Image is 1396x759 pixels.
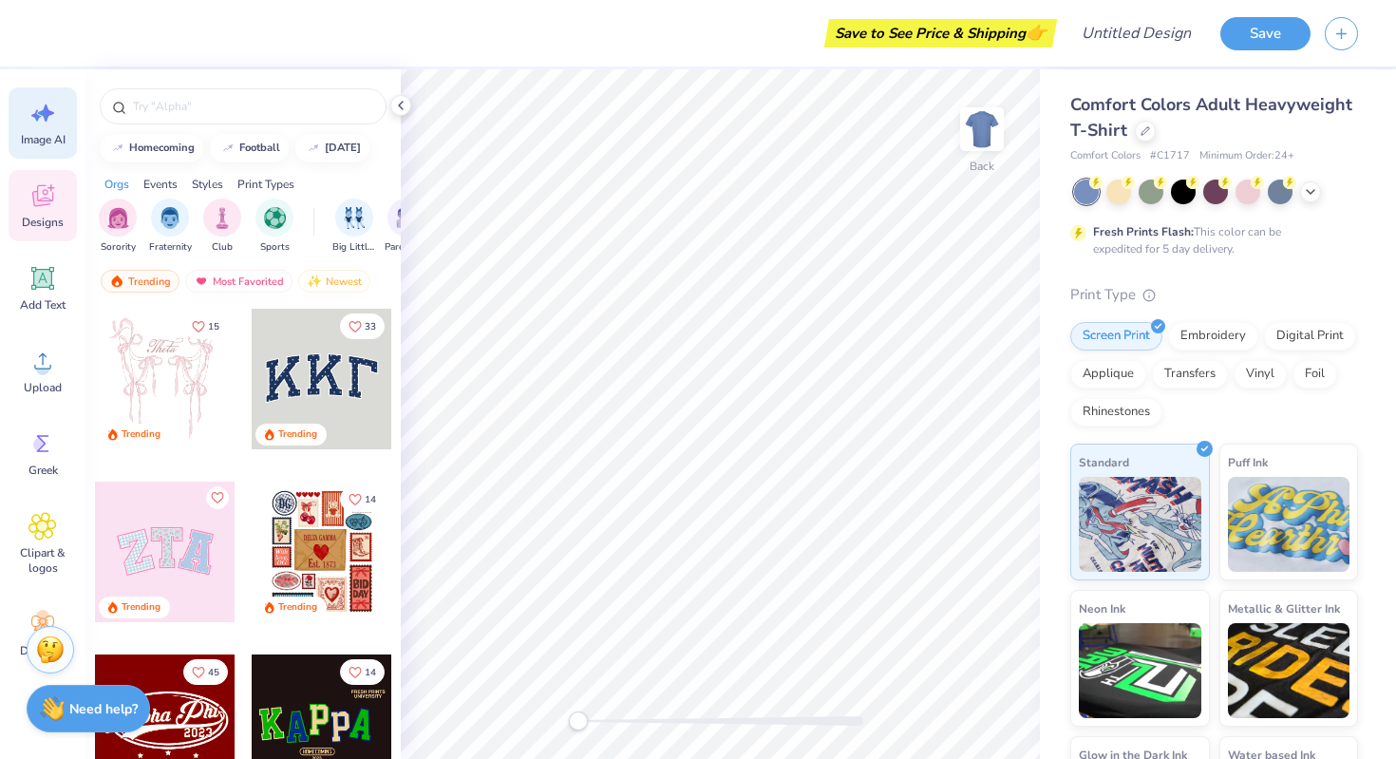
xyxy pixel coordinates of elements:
[1079,452,1129,472] span: Standard
[220,142,236,154] img: trend_line.gif
[344,207,365,229] img: Big Little Reveal Image
[20,643,66,658] span: Decorate
[22,215,64,230] span: Designs
[109,275,124,288] img: trending.gif
[1234,360,1287,389] div: Vinyl
[1070,148,1141,164] span: Comfort Colors
[1228,623,1350,718] img: Metallic & Glitter Ink
[122,427,160,442] div: Trending
[340,313,385,339] button: Like
[99,199,137,255] button: filter button
[149,240,192,255] span: Fraternity
[1079,477,1201,572] img: Standard
[1228,477,1350,572] img: Puff Ink
[264,207,286,229] img: Sports Image
[1292,360,1337,389] div: Foil
[183,313,228,339] button: Like
[1264,322,1356,351] div: Digital Print
[307,275,322,288] img: newest.gif
[295,134,369,162] button: [DATE]
[332,240,376,255] span: Big Little Reveal
[143,176,178,193] div: Events
[1066,14,1206,52] input: Untitled Design
[365,495,376,504] span: 14
[1093,223,1327,257] div: This color can be expedited for 5 day delivery.
[185,270,292,293] div: Most Favorited
[208,668,219,677] span: 45
[239,142,280,153] div: football
[149,199,192,255] div: filter for Fraternity
[160,207,180,229] img: Fraternity Image
[278,600,317,615] div: Trending
[21,132,66,147] span: Image AI
[28,463,58,478] span: Greek
[210,134,289,162] button: football
[11,545,74,576] span: Clipart & logos
[1070,322,1162,351] div: Screen Print
[255,199,293,255] button: filter button
[237,176,294,193] div: Print Types
[149,199,192,255] button: filter button
[1228,598,1340,618] span: Metallic & Glitter Ink
[208,322,219,332] span: 15
[122,600,160,615] div: Trending
[340,659,385,685] button: Like
[183,659,228,685] button: Like
[385,199,428,255] button: filter button
[1070,360,1146,389] div: Applique
[1079,623,1201,718] img: Neon Ink
[396,207,418,229] img: Parent's Weekend Image
[306,142,321,154] img: trend_line.gif
[385,240,428,255] span: Parent's Weekend
[340,486,385,512] button: Like
[278,427,317,442] div: Trending
[260,240,290,255] span: Sports
[20,297,66,313] span: Add Text
[963,110,1001,148] img: Back
[100,134,203,162] button: homecoming
[298,270,370,293] div: Newest
[212,240,233,255] span: Club
[385,199,428,255] div: filter for Parent's Weekend
[255,199,293,255] div: filter for Sports
[829,19,1052,47] div: Save to See Price & Shipping
[1220,17,1311,50] button: Save
[1199,148,1294,164] span: Minimum Order: 24 +
[332,199,376,255] button: filter button
[332,199,376,255] div: filter for Big Little Reveal
[1150,148,1190,164] span: # C1717
[1168,322,1258,351] div: Embroidery
[107,207,129,229] img: Sorority Image
[365,668,376,677] span: 14
[1079,598,1125,618] span: Neon Ink
[192,176,223,193] div: Styles
[1070,93,1352,142] span: Comfort Colors Adult Heavyweight T-Shirt
[206,486,229,509] button: Like
[203,199,241,255] button: filter button
[129,142,195,153] div: homecoming
[99,199,137,255] div: filter for Sorority
[101,270,179,293] div: Trending
[1026,21,1047,44] span: 👉
[1070,284,1358,306] div: Print Type
[569,712,588,731] div: Accessibility label
[212,207,233,229] img: Club Image
[110,142,125,154] img: trend_line.gif
[1152,360,1228,389] div: Transfers
[325,142,361,153] div: halloween
[24,380,62,395] span: Upload
[69,700,138,718] strong: Need help?
[101,240,136,255] span: Sorority
[131,97,374,116] input: Try "Alpha"
[1070,398,1162,427] div: Rhinestones
[970,158,994,175] div: Back
[194,275,209,288] img: most_fav.gif
[203,199,241,255] div: filter for Club
[104,176,129,193] div: Orgs
[365,322,376,332] span: 33
[1093,224,1194,239] strong: Fresh Prints Flash:
[1228,452,1268,472] span: Puff Ink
